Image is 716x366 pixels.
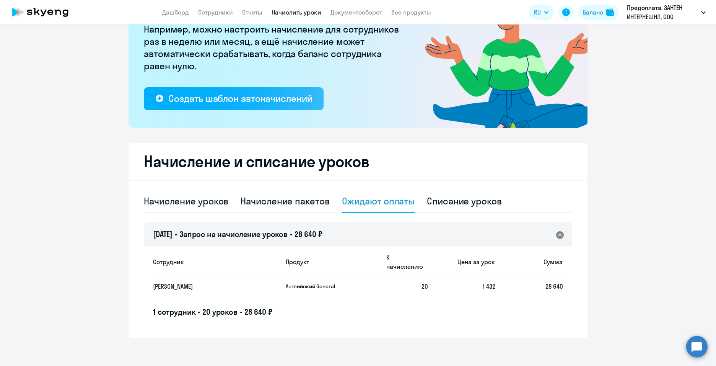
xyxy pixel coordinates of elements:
th: Сумма [495,248,563,275]
p: [PERSON_NAME] больше не придётся начислять вручную. Например, можно настроить начисление для сотр... [144,11,404,72]
span: Запрос на начисление уроков [179,229,288,239]
button: RU [529,5,554,20]
a: Дашборд [162,8,189,16]
span: • [290,229,292,239]
th: К начислению [380,248,428,275]
a: Все продукты [391,8,431,16]
span: 20 [421,283,428,290]
span: 20 уроков [202,307,238,317]
th: Цена за урок [428,248,496,275]
p: [PERSON_NAME] [153,282,265,291]
div: Начисление уроков [144,195,228,207]
span: [DATE] [153,229,172,239]
h2: Начисление и списание уроков [144,152,572,171]
th: Продукт [280,248,380,275]
a: Начислить уроки [272,8,321,16]
div: Создать шаблон автоначислений [169,92,312,105]
div: Списание уроков [427,195,502,207]
span: 28 640 ₽ [244,307,272,317]
button: Предоплата, ЗАНТЕН ИНТЕРНЕШНЛ, ООО [623,3,709,21]
span: RU [534,8,541,17]
button: Создать шаблон автоначислений [144,87,324,110]
a: Сотрудники [198,8,233,16]
span: 1 сотрудник [153,307,195,317]
button: Балансbalance [578,5,618,20]
span: • [175,229,177,239]
a: Отчеты [242,8,262,16]
div: Начисление пакетов [241,195,329,207]
p: Предоплата, ЗАНТЕН ИНТЕРНЕШНЛ, ООО [627,3,698,21]
span: • [198,307,200,317]
div: Ожидают оплаты [342,195,415,207]
th: Сотрудник [153,248,280,275]
img: balance [606,8,614,16]
p: Английский General [286,283,343,290]
span: 1 432 [483,283,495,290]
span: • [240,307,242,317]
span: 28 640 ₽ [295,229,322,239]
a: Документооборот [330,8,382,16]
div: Баланс [583,8,603,17]
span: 28 640 [545,283,563,290]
